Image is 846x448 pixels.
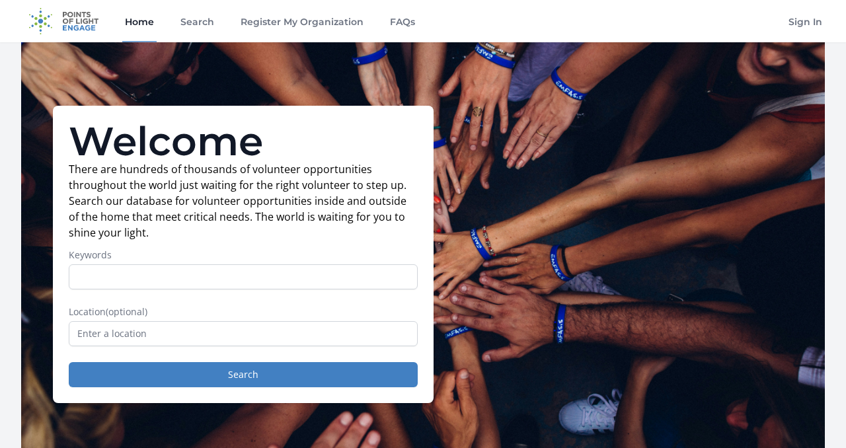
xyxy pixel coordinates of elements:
span: (optional) [106,305,147,318]
p: There are hundreds of thousands of volunteer opportunities throughout the world just waiting for ... [69,161,418,241]
button: Search [69,362,418,387]
h1: Welcome [69,122,418,161]
label: Location [69,305,418,318]
label: Keywords [69,248,418,262]
input: Enter a location [69,321,418,346]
